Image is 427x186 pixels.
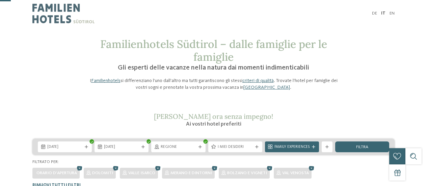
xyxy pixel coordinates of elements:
span: Dolomiti [92,171,113,175]
span: Val Venosta [282,171,309,175]
span: Familienhotels Südtirol – dalle famiglie per le famiglie [100,37,327,64]
span: filtra [356,145,368,150]
span: [PERSON_NAME] ora senza impegno! [154,112,273,121]
span: Family Experiences [274,144,310,150]
span: Regione [161,144,196,150]
span: Valle Isarco [128,171,155,175]
a: [GEOGRAPHIC_DATA] [243,85,290,90]
span: Ai vostri hotel preferiti [186,122,241,127]
a: IT [381,11,385,16]
a: EN [390,11,395,16]
span: Merano e dintorni [170,171,212,175]
p: I si differenziano l’uno dall’altro ma tutti garantiscono gli stessi . Trovate l’hotel per famigl... [85,77,342,91]
span: [DATE] [47,144,82,150]
span: Orario d'apertura [36,171,77,175]
span: I miei desideri [218,144,253,150]
a: criteri di qualità [242,78,274,83]
a: Familienhotels [91,78,121,83]
span: [DATE] [104,144,139,150]
span: Filtrato per: [32,160,59,164]
span: Gli esperti delle vacanze nella natura dai momenti indimenticabili [118,64,309,71]
a: DE [372,11,377,16]
span: Bolzano e vigneti [227,171,267,175]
